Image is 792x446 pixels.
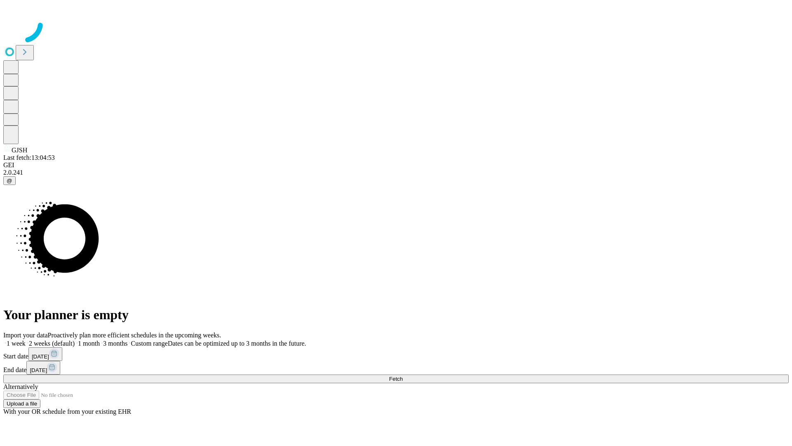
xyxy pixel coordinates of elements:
[3,375,789,383] button: Fetch
[12,147,27,154] span: GJSH
[3,347,789,361] div: Start date
[48,332,221,339] span: Proactively plan more efficient schedules in the upcoming weeks.
[3,154,55,161] span: Last fetch: 13:04:53
[3,169,789,176] div: 2.0.241
[3,408,131,415] span: With your OR schedule from your existing EHR
[26,361,60,375] button: [DATE]
[29,340,75,347] span: 2 weeks (default)
[168,340,306,347] span: Dates can be optimized up to 3 months in the future.
[3,383,38,390] span: Alternatively
[3,176,16,185] button: @
[3,399,40,408] button: Upload a file
[103,340,127,347] span: 3 months
[30,367,47,373] span: [DATE]
[78,340,100,347] span: 1 month
[3,307,789,323] h1: Your planner is empty
[7,340,26,347] span: 1 week
[7,178,12,184] span: @
[3,161,789,169] div: GEI
[3,361,789,375] div: End date
[3,332,48,339] span: Import your data
[32,353,49,360] span: [DATE]
[28,347,62,361] button: [DATE]
[389,376,403,382] span: Fetch
[131,340,167,347] span: Custom range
